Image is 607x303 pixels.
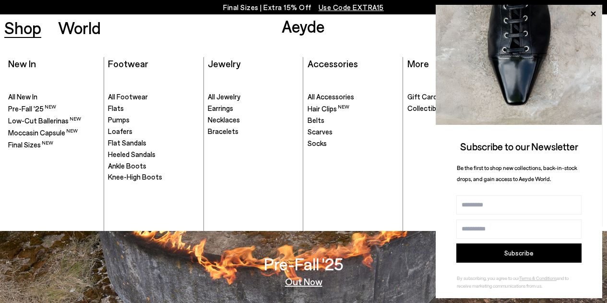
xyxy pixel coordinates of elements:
[407,92,499,102] a: Gift Cards
[319,3,384,12] span: Navigate to /collections/ss25-final-sizes
[308,127,399,137] a: Scarves
[108,161,146,170] span: Ankle Boots
[308,116,399,125] a: Belts
[8,92,99,102] a: All New In
[8,140,99,150] a: Final Sizes
[407,104,445,112] span: Collectibles
[519,275,557,281] a: Terms & Conditions
[8,58,36,69] a: New In
[108,138,146,147] span: Flat Sandals
[308,92,399,102] a: All Accessories
[208,92,240,101] span: All Jewelry
[223,1,384,13] p: Final Sizes | Extra 15% Off
[208,115,298,125] a: Necklaces
[8,128,78,137] span: Moccasin Capsule
[8,104,99,114] a: Pre-Fall '25
[308,116,324,124] span: Belts
[8,116,81,125] span: Low-Cut Ballerinas
[208,58,240,69] a: Jewelry
[308,127,333,136] span: Scarves
[308,104,349,113] span: Hair Clips
[308,92,354,101] span: All Accessories
[8,92,37,101] span: All New In
[8,128,99,138] a: Moccasin Capsule
[208,104,233,112] span: Earrings
[407,58,429,69] a: More
[436,5,602,125] img: ca3f721fb6ff708a270709c41d776025.jpg
[108,161,199,171] a: Ankle Boots
[108,127,199,136] a: Loafers
[108,127,132,135] span: Loafers
[108,104,199,113] a: Flats
[108,138,199,148] a: Flat Sandals
[108,115,130,124] span: Pumps
[308,58,358,69] a: Accessories
[108,150,155,158] span: Heeled Sandals
[282,16,325,36] a: Aeyde
[208,115,240,124] span: Necklaces
[407,104,499,113] a: Collectibles
[407,92,440,101] span: Gift Cards
[208,104,298,113] a: Earrings
[108,172,162,181] span: Knee-High Boots
[108,92,148,101] span: All Footwear
[108,92,199,102] a: All Footwear
[264,255,344,272] h3: Pre-Fall '25
[457,275,519,281] span: By subscribing, you agree to our
[308,139,399,148] a: Socks
[308,104,399,114] a: Hair Clips
[208,92,298,102] a: All Jewelry
[108,104,124,112] span: Flats
[8,140,53,149] span: Final Sizes
[8,116,99,126] a: Low-Cut Ballerinas
[108,172,199,182] a: Knee-High Boots
[308,139,327,147] span: Socks
[8,104,56,113] span: Pre-Fall '25
[58,19,101,36] a: World
[456,243,582,263] button: Subscribe
[108,115,199,125] a: Pumps
[4,19,41,36] a: Shop
[285,277,322,286] a: Out Now
[208,127,298,136] a: Bracelets
[457,164,577,182] span: Be the first to shop new collections, back-in-stock drops, and gain access to Aeyde World.
[108,58,148,69] a: Footwear
[208,127,238,135] span: Bracelets
[460,140,578,152] span: Subscribe to our Newsletter
[108,150,199,159] a: Heeled Sandals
